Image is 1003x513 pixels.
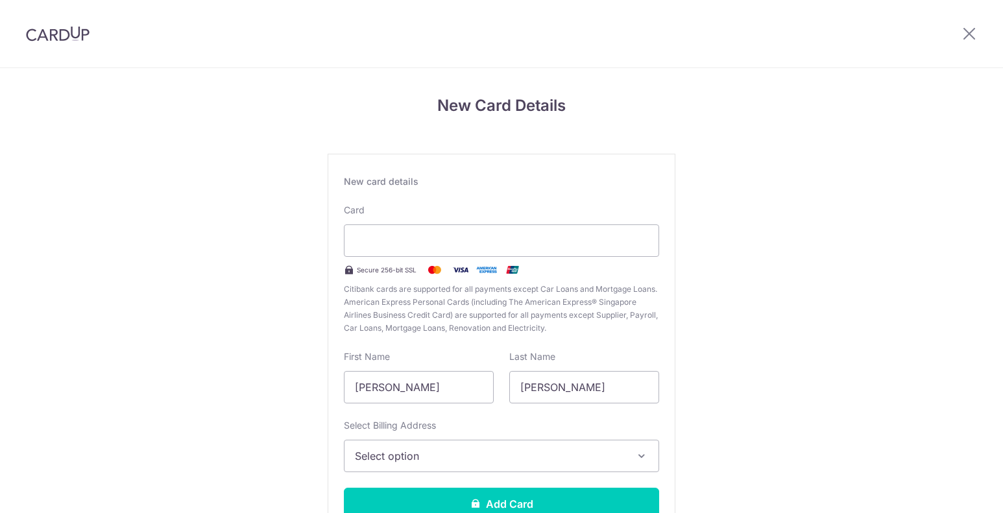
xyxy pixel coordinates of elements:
[344,371,494,403] input: Cardholder First Name
[26,26,90,42] img: CardUp
[500,262,526,278] img: .alt.unionpay
[344,175,659,188] div: New card details
[344,350,390,363] label: First Name
[422,262,448,278] img: Mastercard
[355,448,625,464] span: Select option
[474,262,500,278] img: .alt.amex
[448,262,474,278] img: Visa
[344,204,365,217] label: Card
[357,265,417,275] span: Secure 256-bit SSL
[344,283,659,335] span: Citibank cards are supported for all payments except Car Loans and Mortgage Loans. American Expre...
[509,371,659,403] input: Cardholder Last Name
[328,94,675,117] h4: New Card Details
[509,350,555,363] label: Last Name
[355,233,648,248] iframe: Secure card payment input frame
[344,419,436,432] label: Select Billing Address
[344,440,659,472] button: Select option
